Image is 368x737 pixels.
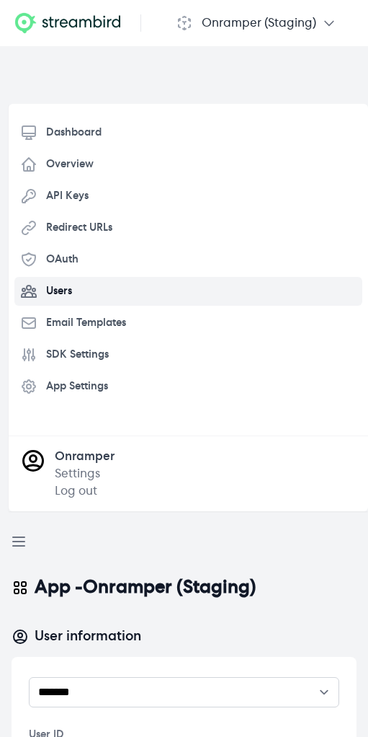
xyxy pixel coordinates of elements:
[176,14,336,32] button: Onramper (Staging)
[46,252,78,267] span: OAuth
[46,316,126,330] span: Email Templates
[46,189,89,203] span: API Keys
[14,182,362,211] a: API Keys
[12,628,141,645] h2: User information
[14,372,362,401] a: App Settings
[55,468,100,480] a: Settings
[14,309,362,337] a: Email Templates
[46,157,94,172] span: Overview
[55,485,97,497] a: Log out
[35,576,256,599] h1: App - Onramper (Staging)
[14,118,362,424] nav: Sidebar
[14,245,362,274] a: OAuth
[46,221,112,235] span: Redirect URLs
[46,379,108,394] span: App Settings
[46,348,109,362] span: SDK Settings
[14,277,362,306] a: Users
[46,284,72,299] span: Users
[202,14,316,32] h1: Onramper (Staging)
[14,213,362,242] a: Redirect URLs
[46,125,102,140] span: Dashboard
[12,12,123,35] img: Streambird
[55,448,115,465] p: Onramper
[14,118,362,147] a: Dashboard
[14,150,362,179] a: Overview
[14,340,362,369] a: SDK Settings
